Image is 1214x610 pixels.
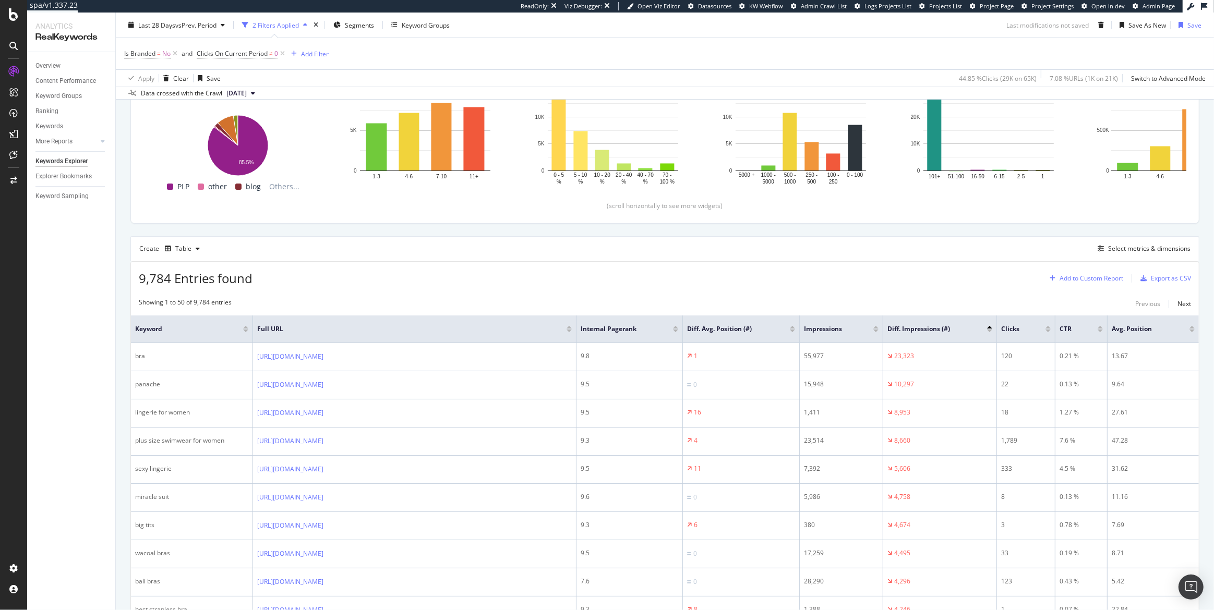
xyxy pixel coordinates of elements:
[1001,548,1051,558] div: 33
[257,324,551,334] span: Full URL
[159,70,189,87] button: Clear
[1060,577,1103,586] div: 0.43 %
[578,179,583,185] text: %
[581,351,678,361] div: 9.8
[35,106,108,117] a: Ranking
[35,136,73,147] div: More Reports
[894,492,910,502] div: 4,758
[135,436,248,445] div: plus size swimwear for women
[687,496,691,499] img: Equal
[238,17,311,33] button: 2 Filters Applied
[894,351,914,361] div: 23,323
[1157,174,1164,179] text: 4-6
[581,520,678,530] div: 9.3
[827,172,839,178] text: 100 -
[274,46,278,61] span: 0
[994,174,1005,179] text: 6-15
[693,577,697,587] div: 0
[1091,2,1125,10] span: Open in dev
[135,380,248,389] div: panache
[1112,324,1174,334] span: Avg. Position
[161,240,204,257] button: Table
[749,2,783,10] span: KW Webflow
[1060,436,1103,445] div: 7.6 %
[1143,2,1175,10] span: Admin Page
[1001,492,1051,502] div: 8
[124,17,229,33] button: Last 28 DaysvsPrev. Period
[1041,174,1044,179] text: 1
[1097,127,1110,133] text: 500K
[894,464,910,473] div: 5,606
[1001,464,1051,473] div: 333
[1112,464,1195,473] div: 31.62
[791,2,847,10] a: Admin Crawl List
[532,84,694,186] svg: A chart.
[246,180,261,193] span: blog
[35,121,108,132] a: Keywords
[35,91,108,102] a: Keyword Groups
[1001,436,1051,445] div: 1,789
[663,172,671,178] text: 70 -
[135,464,248,473] div: sexy lingerie
[621,179,626,185] text: %
[1006,20,1089,29] div: Last modifications not saved
[1060,324,1082,334] span: CTR
[1031,2,1074,10] span: Project Settings
[194,70,221,87] button: Save
[257,436,323,446] a: [URL][DOMAIN_NAME]
[1050,74,1118,82] div: 7.08 % URLs ( 1K on 21K )
[143,201,1186,210] div: (scroll horizontally to see more widgets)
[1017,174,1025,179] text: 2-5
[182,49,193,58] div: and
[864,2,911,10] span: Logs Projects List
[208,180,227,193] span: other
[919,2,962,10] a: Projects List
[739,2,783,10] a: KW Webflow
[1174,17,1201,33] button: Save
[1187,20,1201,29] div: Save
[1151,274,1191,283] div: Export as CSV
[693,380,697,389] div: 0
[917,168,920,174] text: 0
[804,351,879,361] div: 55,977
[784,179,796,185] text: 1000
[141,89,222,98] div: Data crossed with the Crawl
[1112,408,1195,417] div: 27.61
[907,84,1070,186] div: A chart.
[35,191,89,202] div: Keyword Sampling
[257,380,323,390] a: [URL][DOMAIN_NAME]
[693,549,697,558] div: 0
[135,548,248,558] div: wacoal bras
[847,172,863,178] text: 0 - 100
[1081,2,1125,10] a: Open in dev
[1177,298,1191,310] button: Next
[1060,520,1103,530] div: 0.78 %
[345,20,374,29] span: Segments
[687,383,691,386] img: Equal
[894,520,910,530] div: 4,674
[1060,548,1103,558] div: 0.19 %
[564,2,602,10] div: Viz Debugger:
[538,141,545,147] text: 5K
[887,324,971,334] span: Diff. Impressions (#)
[402,20,450,29] div: Keyword Groups
[581,548,678,558] div: 9.5
[929,174,941,179] text: 101+
[1001,520,1051,530] div: 3
[693,493,697,502] div: 0
[35,76,96,87] div: Content Performance
[894,408,910,417] div: 8,953
[156,109,319,177] div: A chart.
[688,2,731,10] a: Datasources
[535,114,545,119] text: 10K
[980,2,1014,10] span: Project Page
[1001,351,1051,361] div: 120
[581,408,678,417] div: 9.5
[1001,577,1051,586] div: 123
[804,464,879,473] div: 7,392
[1112,548,1195,558] div: 8.71
[175,246,191,252] div: Table
[687,552,691,555] img: Equal
[124,49,155,58] span: Is Branded
[329,17,378,33] button: Segments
